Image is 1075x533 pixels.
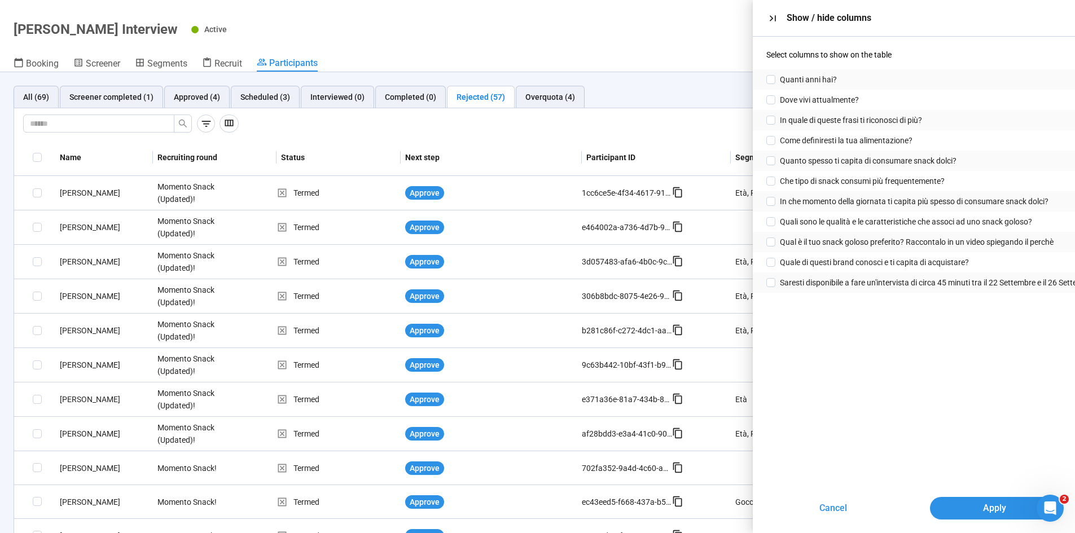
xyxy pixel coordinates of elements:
a: Screener [73,57,120,72]
button: Approve [405,186,444,200]
div: Overquota (4) [525,91,575,103]
button: Approve [405,289,444,303]
div: [PERSON_NAME] [55,221,153,234]
span: Approve [410,290,440,302]
div: Termed [277,187,400,199]
th: Name [55,139,153,176]
span: Approve [410,221,440,234]
button: Approve [405,393,444,406]
span: Cancel [819,501,847,515]
button: Approve [405,427,444,441]
button: Approve [405,495,444,509]
div: 306b8bdc-8075-4e26-9392-93c11f46f0a1 [582,290,672,302]
div: 1cc6ce5e-4f34-4617-91ff-5d6ee55df135 [582,187,672,199]
div: Termed [277,359,400,371]
span: Che tipo di snack consumi più frequentemente? [780,175,945,187]
div: [PERSON_NAME] [55,187,153,199]
div: Termed [277,462,400,474]
div: 3d057483-afa6-4b0c-9c52-7509601323d7 [582,256,672,268]
div: Show / hide columns [787,11,1058,25]
th: Next step [401,139,582,176]
iframe: Intercom live chat [1037,495,1064,522]
div: Screener completed (1) [69,91,153,103]
div: [PERSON_NAME] [55,290,153,302]
span: Approve [410,496,440,508]
div: Momento Snack! [153,491,238,513]
span: In che momento della giornata ti capita più spesso di consumare snack dolci? [780,195,1048,208]
span: Approve [410,462,440,474]
span: Approve [410,324,440,337]
button: Approve [405,358,444,372]
button: Approve [405,255,444,268]
span: Approve [410,187,440,199]
a: Segments [135,57,187,72]
th: Participant ID [582,139,730,176]
span: Qual è il tuo snack goloso preferito? Raccontalo in un video spiegando il perchè [780,236,1054,248]
span: Quanto spesso ti capita di consumare snack dolci? [780,155,956,167]
div: Momento Snack! [153,457,238,479]
div: Termed [277,496,400,508]
span: Segments [147,58,187,69]
span: Apply [983,501,1006,515]
span: Quale di questi brand conosci e ti capita di acquistare? [780,256,969,268]
div: Termed [277,393,400,406]
div: Scheduled (3) [240,91,290,103]
div: Età [735,393,747,406]
div: [PERSON_NAME] [55,393,153,406]
div: Termed [277,324,400,337]
div: Età, Responsabili d'acquisto [735,324,833,337]
div: 9c63b442-10bf-43f1-b942-6b5100766c77 [582,359,672,371]
div: Completed (0) [385,91,436,103]
div: [PERSON_NAME] [55,256,153,268]
div: af28bdd3-e3a4-41c0-9049-33f1451fb4b6 [582,428,672,440]
div: Momento Snack (Updated)! [153,314,238,347]
span: Quali sono le qualità e le caratteristiche che associ ad uno snack goloso? [780,215,1032,228]
a: Recruit [202,57,242,72]
th: Recruiting round [153,139,277,176]
div: All (69) [23,91,49,103]
div: Età, Responsabili d'acquisto [735,187,833,199]
span: search [178,119,187,128]
div: [PERSON_NAME] [55,324,153,337]
div: Interviewed (0) [310,91,365,103]
button: Apply [930,497,1059,519]
span: Participants [269,58,318,68]
div: e371a36e-81a7-434b-8c5b-12b0a30e8eba [582,393,672,406]
div: Approved (4) [174,91,220,103]
button: Cancel [769,497,898,519]
div: Rejected (57) [457,91,505,103]
h1: [PERSON_NAME] Interview [14,21,178,37]
div: Termed [277,428,400,440]
span: Approve [410,428,440,440]
div: Età, Responsabili d'acquisto [735,428,833,440]
div: ec43eed5-f668-437a-b5e0-f64476cff222 [582,496,672,508]
a: Booking [14,57,59,72]
span: Dove vivi attualmente? [780,94,859,106]
div: Momento Snack (Updated)! [153,348,238,382]
div: Momento Snack (Updated)! [153,417,238,451]
div: Momento Snack (Updated)! [153,210,238,244]
button: Approve [405,221,444,234]
div: Età, Responsabili d'acquisto [735,290,833,302]
span: Come definiresti la tua alimentazione? [780,134,912,147]
a: Participants [257,57,318,72]
div: b281c86f-c272-4dc1-aa7f-46b31a90c0d7 [582,324,672,337]
div: Select columns to show on the table [766,50,1062,59]
button: Approve [405,324,444,337]
div: [PERSON_NAME] [55,462,153,474]
button: Approve [405,461,444,475]
span: Approve [410,359,440,371]
span: Booking [26,58,59,69]
div: Termed [277,221,400,234]
span: Active [204,25,227,34]
div: Età, Responsabili d'acquisto [735,256,833,268]
th: Segments [731,139,896,176]
div: [PERSON_NAME] [55,359,153,371]
button: search [174,114,192,133]
span: Approve [410,256,440,268]
span: Screener [86,58,120,69]
div: Termed [277,256,400,268]
div: Termed [277,290,400,302]
div: Momento Snack (Updated)! [153,245,238,279]
span: In quale di queste frasi ti riconosci di più? [780,114,922,126]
